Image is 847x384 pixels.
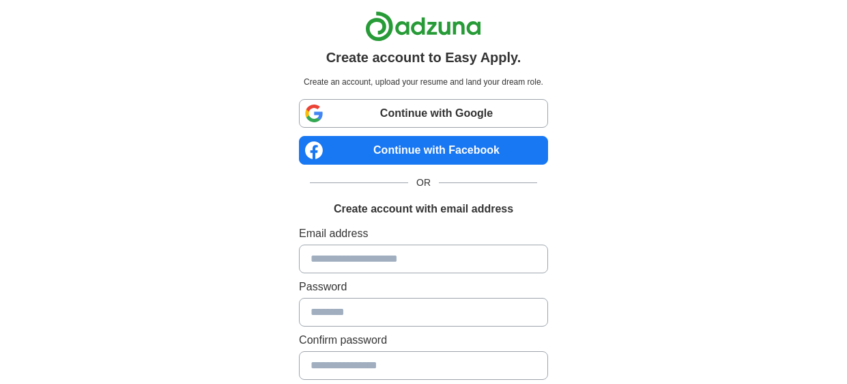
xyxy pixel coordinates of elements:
[299,225,548,242] label: Email address
[408,176,439,190] span: OR
[302,76,545,88] p: Create an account, upload your resume and land your dream role.
[326,47,521,68] h1: Create account to Easy Apply.
[299,99,548,128] a: Continue with Google
[299,136,548,165] a: Continue with Facebook
[365,11,481,42] img: Adzuna logo
[334,201,513,217] h1: Create account with email address
[299,279,548,295] label: Password
[299,332,548,348] label: Confirm password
